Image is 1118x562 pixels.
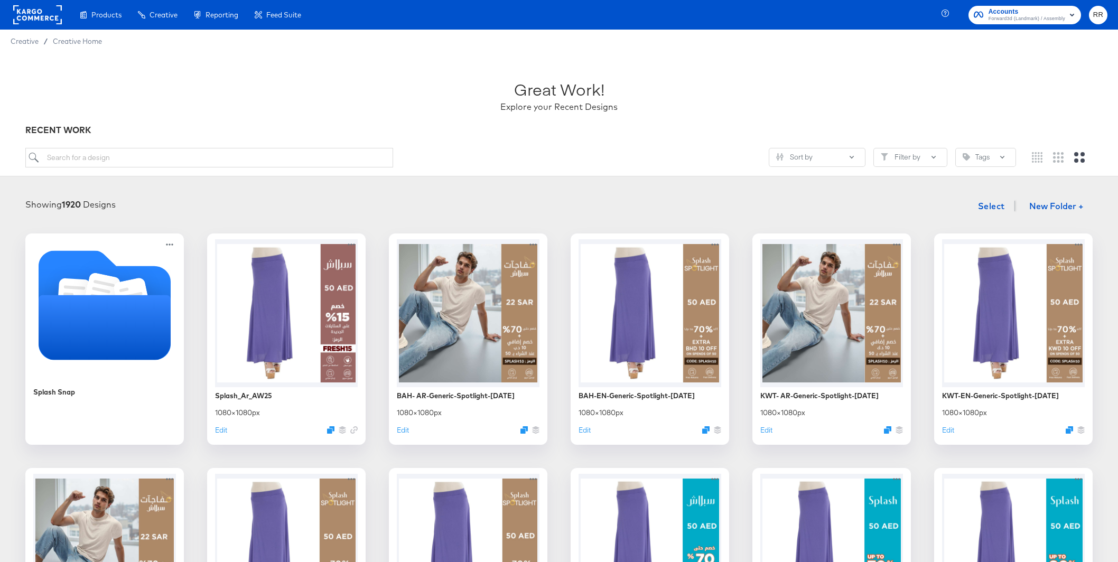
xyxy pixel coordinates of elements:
div: 1080 × 1080 px [760,408,805,418]
button: Edit [760,425,772,435]
svg: Small grid [1032,152,1042,163]
svg: Duplicate [702,426,710,434]
button: AccountsForward3d (Landmark) / Assembly [968,6,1081,24]
strong: 1920 [62,199,81,210]
div: Showing Designs [25,199,116,211]
button: Edit [579,425,591,435]
button: SlidersSort by [769,148,865,167]
button: FilterFilter by [873,148,947,167]
span: Creative [150,11,178,19]
svg: Link [350,426,358,434]
div: Splash Snap [33,387,75,397]
svg: Duplicate [1066,426,1073,434]
div: Splash_Ar_AW25 [215,391,272,401]
button: New Folder + [1020,197,1093,217]
span: Feed Suite [266,11,301,19]
span: Select [978,199,1005,213]
svg: Sliders [776,153,784,161]
svg: Medium grid [1053,152,1064,163]
button: Edit [215,425,227,435]
svg: Tag [963,153,970,161]
div: Great Work! [514,78,604,101]
svg: Duplicate [520,426,528,434]
svg: Filter [881,153,888,161]
span: Products [91,11,122,19]
span: / [39,37,53,45]
div: BAH- AR-Generic-Spotlight-[DATE]1080×1080pxEditDuplicate [389,233,547,445]
div: RECENT WORK [25,124,1092,136]
svg: Large grid [1074,152,1085,163]
div: KWT-EN-Generic-Spotlight-[DATE] [942,391,1059,401]
span: Accounts [989,6,1065,17]
div: BAH- AR-Generic-Spotlight-[DATE] [397,391,515,401]
div: KWT- AR-Generic-Spotlight-[DATE] [760,391,879,401]
span: Reporting [206,11,238,19]
div: 1080 × 1080 px [215,408,260,418]
div: 1080 × 1080 px [942,408,987,418]
span: RR [1093,9,1103,21]
button: Edit [397,425,409,435]
button: Edit [942,425,954,435]
svg: Duplicate [884,426,891,434]
button: RR [1089,6,1107,24]
svg: Folder [39,239,171,371]
svg: Duplicate [327,426,334,434]
div: KWT-EN-Generic-Spotlight-[DATE]1080×1080pxEditDuplicate [934,233,1093,445]
span: Forward3d (Landmark) / Assembly [989,15,1065,23]
div: 1080 × 1080 px [579,408,623,418]
input: Search for a design [25,148,393,167]
button: Select [974,195,1009,217]
div: KWT- AR-Generic-Spotlight-[DATE]1080×1080pxEditDuplicate [752,233,911,445]
div: Explore your Recent Designs [500,101,618,113]
span: Creative [11,37,39,45]
div: Splash Snap [25,233,184,445]
a: Creative Home [53,37,102,45]
button: TagTags [955,148,1016,167]
div: Splash_Ar_AW251080×1080pxEditDuplicate [207,233,366,445]
div: 1080 × 1080 px [397,408,442,418]
div: BAH-EN-Generic-Spotlight-[DATE]1080×1080pxEditDuplicate [571,233,729,445]
div: BAH-EN-Generic-Spotlight-[DATE] [579,391,695,401]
